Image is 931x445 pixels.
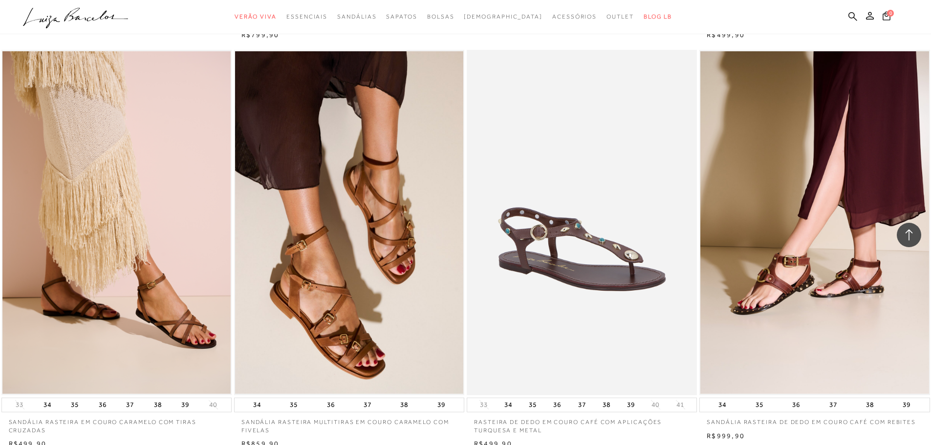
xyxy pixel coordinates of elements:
a: noSubCategoriesText [464,8,542,26]
img: SANDÁLIA RASTEIRA EM COURO CARAMELO COM TIRAS CRUZADAS [2,51,231,394]
button: 37 [575,398,589,412]
button: 35 [68,398,82,412]
button: 38 [397,398,411,412]
img: RASTEIRA DE DEDO EM COURO CAFÉ COM APLICAÇÕES TURQUESA E METAL [468,51,696,394]
button: 34 [715,398,729,412]
button: 38 [863,398,877,412]
a: categoryNavScreenReaderText [235,8,277,26]
a: BLOG LB [644,8,672,26]
button: 39 [624,398,638,412]
span: R$999,90 [707,432,745,440]
span: Sandálias [337,13,376,20]
a: categoryNavScreenReaderText [386,8,417,26]
a: SANDÁLIA RASTEIRA DE DEDO EM COURO CAFÉ COM REBITES [699,412,930,426]
a: SANDÁLIA RASTEIRA EM COURO CARAMELO COM TIRAS CRUZADAS [1,412,232,435]
a: categoryNavScreenReaderText [606,8,634,26]
span: Sapatos [386,13,417,20]
span: BLOG LB [644,13,672,20]
button: 36 [789,398,803,412]
a: categoryNavScreenReaderText [286,8,327,26]
span: 0 [887,10,894,17]
button: 39 [178,398,192,412]
a: RASTEIRA DE DEDO EM COURO CAFÉ COM APLICAÇÕES TURQUESA E METAL [467,412,697,435]
span: R$499,90 [707,31,745,39]
span: Acessórios [552,13,597,20]
button: 33 [13,400,26,409]
a: SANDÁLIA RASTEIRA MULTITIRAS EM COURO CARAMELO COM FIVELAS [234,412,464,435]
button: 35 [526,398,540,412]
button: 36 [550,398,564,412]
button: 37 [123,398,137,412]
button: 36 [324,398,338,412]
button: 37 [361,398,374,412]
button: 33 [477,400,491,409]
span: Verão Viva [235,13,277,20]
span: Bolsas [427,13,455,20]
span: Outlet [606,13,634,20]
a: categoryNavScreenReaderText [337,8,376,26]
a: categoryNavScreenReaderText [552,8,597,26]
button: 36 [96,398,109,412]
img: SANDÁLIA RASTEIRA MULTITIRAS EM COURO CARAMELO COM FIVELAS [235,51,463,394]
button: 34 [501,398,515,412]
button: 39 [900,398,913,412]
img: SANDÁLIA RASTEIRA DE DEDO EM COURO CAFÉ COM REBITES [700,51,929,394]
button: 38 [151,398,165,412]
button: 35 [287,398,301,412]
button: 34 [41,398,54,412]
button: 37 [826,398,840,412]
button: 0 [880,11,893,24]
button: 35 [753,398,766,412]
button: 34 [250,398,264,412]
button: 39 [434,398,448,412]
button: 40 [649,400,662,409]
span: [DEMOGRAPHIC_DATA] [464,13,542,20]
span: Essenciais [286,13,327,20]
button: 38 [600,398,613,412]
button: 41 [673,400,687,409]
button: 40 [206,400,220,409]
span: R$799,90 [241,31,280,39]
a: categoryNavScreenReaderText [427,8,455,26]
